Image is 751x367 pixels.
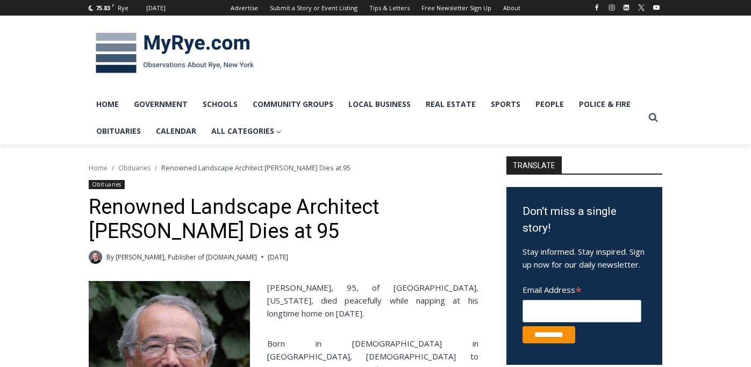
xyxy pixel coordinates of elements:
span: All Categories [211,125,282,137]
a: Author image [89,250,102,264]
a: All Categories [204,118,289,145]
a: Calendar [148,118,204,145]
a: Facebook [590,1,603,14]
a: [PERSON_NAME], Publisher of [DOMAIN_NAME] [116,253,257,262]
span: Renowned Landscape Architect [PERSON_NAME] Dies at 95 [161,163,351,172]
a: Sports [483,91,528,118]
a: Real Estate [418,91,483,118]
img: MyRye.com [89,25,261,81]
a: Linkedin [620,1,633,14]
h1: Renowned Landscape Architect [PERSON_NAME] Dies at 95 [89,195,478,244]
span: F [112,2,115,8]
a: YouTube [650,1,663,14]
a: Instagram [605,1,618,14]
a: Home [89,91,126,118]
a: Government [126,91,195,118]
span: / [112,164,114,172]
a: Police & Fire [571,91,638,118]
strong: TRANSLATE [506,156,562,174]
div: [DATE] [146,3,166,13]
nav: Breadcrumbs [89,162,478,173]
a: Schools [195,91,245,118]
p: Stay informed. Stay inspired. Sign up now for our daily newsletter. [523,245,646,271]
a: Home [89,163,108,172]
div: Rye [118,3,128,13]
time: [DATE] [268,252,288,262]
nav: Primary Navigation [89,91,643,145]
a: People [528,91,571,118]
span: / [155,164,157,172]
a: Obituaries [89,118,148,145]
p: [PERSON_NAME], 95, of [GEOGRAPHIC_DATA], [US_STATE], died peacefully while napping at his longtim... [89,281,478,320]
h3: Don't miss a single story! [523,203,646,237]
a: Obituaries [118,163,151,172]
label: Email Address [523,279,641,298]
a: Local Business [341,91,418,118]
span: 75.83 [96,4,110,12]
span: By [106,252,114,262]
a: X [635,1,648,14]
a: Obituaries [89,180,125,189]
button: View Search Form [643,108,663,127]
a: Community Groups [245,91,341,118]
